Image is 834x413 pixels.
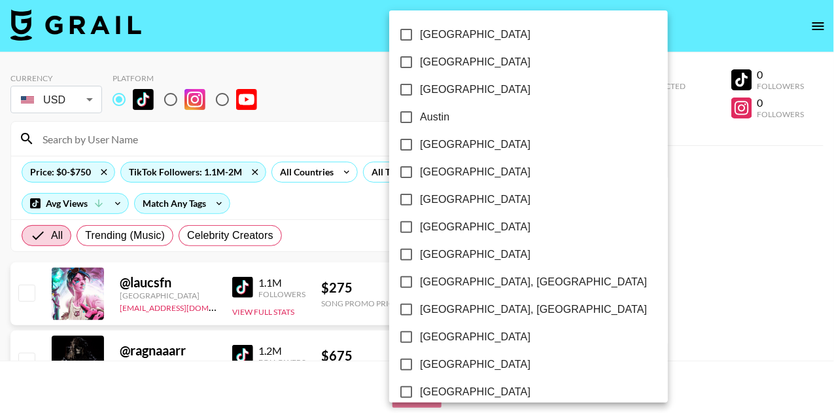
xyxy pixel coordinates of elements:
span: [GEOGRAPHIC_DATA] [420,192,530,207]
span: [GEOGRAPHIC_DATA] [420,54,530,70]
span: [GEOGRAPHIC_DATA] [420,137,530,153]
span: [GEOGRAPHIC_DATA] [420,82,530,98]
span: [GEOGRAPHIC_DATA] [420,384,530,400]
span: [GEOGRAPHIC_DATA] [420,357,530,372]
span: [GEOGRAPHIC_DATA], [GEOGRAPHIC_DATA] [420,302,647,317]
span: [GEOGRAPHIC_DATA] [420,247,530,262]
span: [GEOGRAPHIC_DATA] [420,219,530,235]
span: [GEOGRAPHIC_DATA] [420,329,530,345]
span: Austin [420,109,449,125]
span: [GEOGRAPHIC_DATA], [GEOGRAPHIC_DATA] [420,274,647,290]
span: [GEOGRAPHIC_DATA] [420,164,530,180]
iframe: Drift Widget Chat Controller [769,348,818,397]
span: [GEOGRAPHIC_DATA] [420,27,530,43]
